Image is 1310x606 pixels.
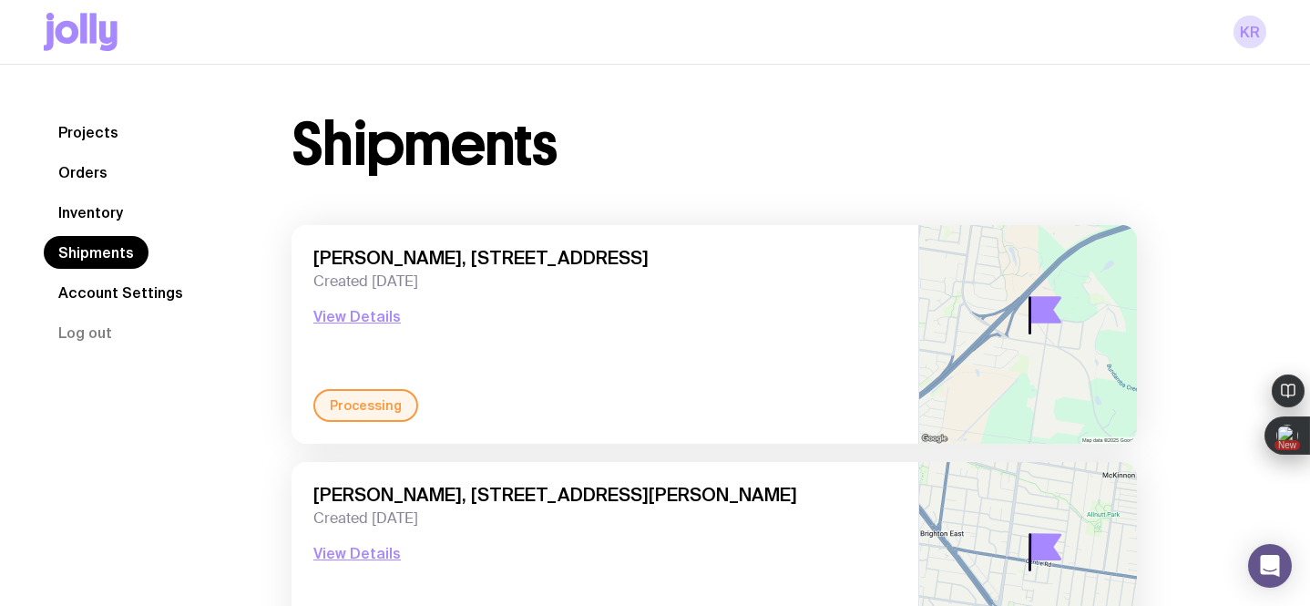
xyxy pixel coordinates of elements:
[44,156,122,189] a: Orders
[313,484,896,506] span: [PERSON_NAME], [STREET_ADDRESS][PERSON_NAME]
[292,116,557,174] h1: Shipments
[44,196,138,229] a: Inventory
[44,276,198,309] a: Account Settings
[919,225,1137,444] img: staticmap
[313,542,401,564] button: View Details
[313,389,418,422] div: Processing
[1248,544,1292,588] div: Open Intercom Messenger
[1233,15,1266,48] a: KR
[44,116,133,149] a: Projects
[313,509,896,528] span: Created [DATE]
[44,316,127,349] button: Log out
[44,236,148,269] a: Shipments
[313,272,896,291] span: Created [DATE]
[313,247,896,269] span: [PERSON_NAME], [STREET_ADDRESS]
[313,305,401,327] button: View Details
